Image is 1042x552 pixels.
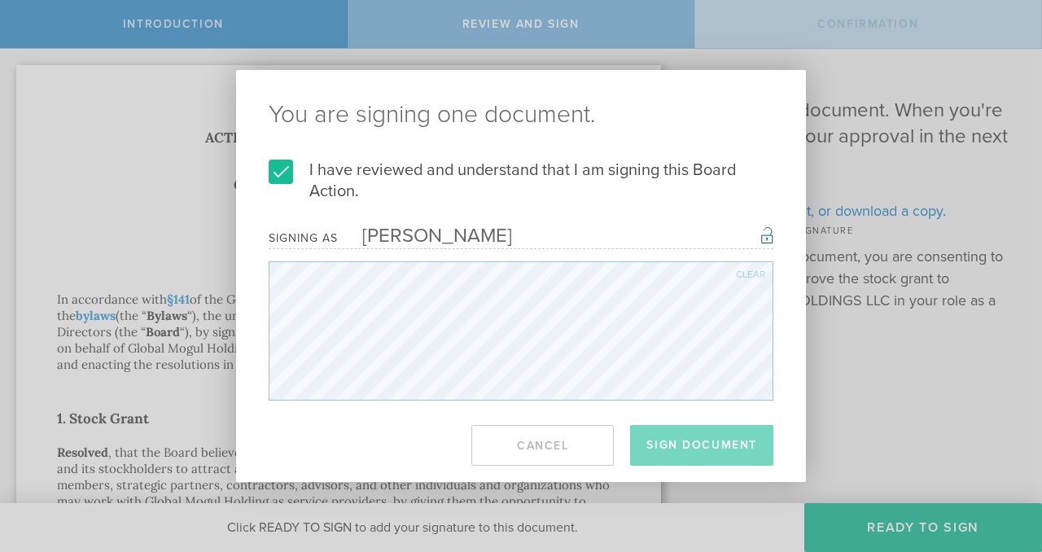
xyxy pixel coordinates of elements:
[338,224,512,248] div: [PERSON_NAME]
[630,425,773,466] button: Sign Document
[471,425,614,466] button: Cancel
[269,231,338,245] div: Signing as
[269,160,773,202] label: I have reviewed and understand that I am signing this Board Action.
[269,103,773,127] ng-pluralize: You are signing one document.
